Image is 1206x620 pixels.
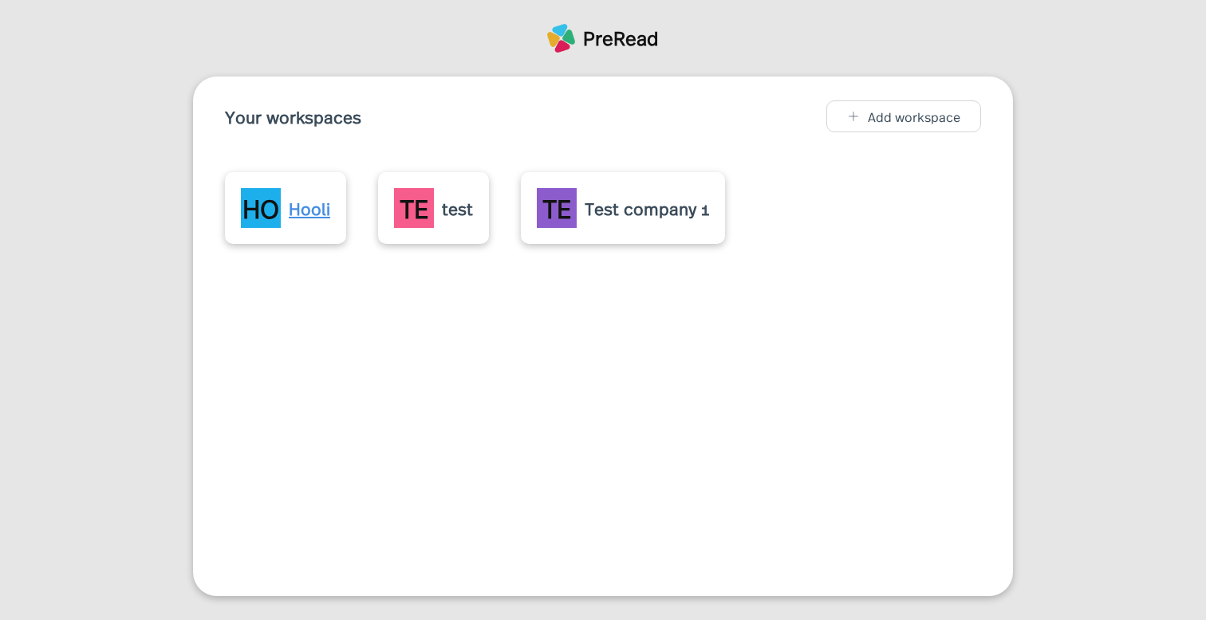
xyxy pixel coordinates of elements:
div: TE [394,188,434,228]
div: HO [241,188,281,228]
div: Hooli [289,195,330,221]
div: test [442,195,473,221]
div: Your workspaces [225,105,361,128]
div: PreRead [583,25,659,52]
div: Test company 1 [585,195,709,221]
div: TE [537,188,577,228]
div: Add workspace [868,109,960,124]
